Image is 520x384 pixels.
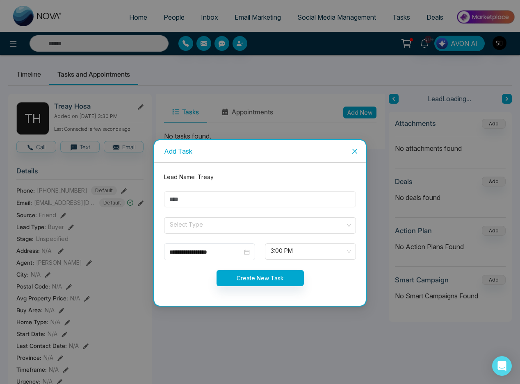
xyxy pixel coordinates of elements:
button: Create New Task [217,270,304,286]
span: 3:00 PM [271,245,350,259]
div: Lead Name : Treay [159,173,361,182]
div: Open Intercom Messenger [492,356,512,376]
button: Close [344,140,366,162]
span: close [351,148,358,155]
div: Add Task [164,147,356,156]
